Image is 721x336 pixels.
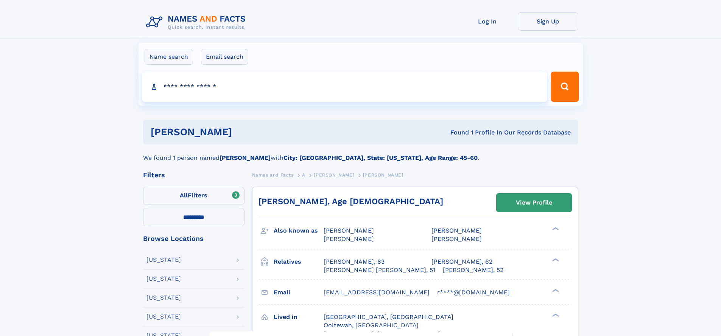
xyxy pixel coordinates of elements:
[143,187,244,205] label: Filters
[146,295,181,301] div: [US_STATE]
[431,258,492,266] a: [PERSON_NAME], 62
[518,12,578,31] a: Sign Up
[146,276,181,282] div: [US_STATE]
[302,170,305,180] a: A
[324,235,374,242] span: [PERSON_NAME]
[151,127,341,137] h1: [PERSON_NAME]
[252,170,294,180] a: Names and Facts
[145,49,193,65] label: Name search
[431,227,482,234] span: [PERSON_NAME]
[283,154,478,161] b: City: [GEOGRAPHIC_DATA], State: [US_STATE], Age Range: 45-60
[516,194,552,211] div: View Profile
[324,266,435,274] a: [PERSON_NAME] [PERSON_NAME], 51
[324,227,374,234] span: [PERSON_NAME]
[146,257,181,263] div: [US_STATE]
[341,128,571,137] div: Found 1 Profile In Our Records Database
[142,72,548,102] input: search input
[550,288,559,293] div: ❯
[314,170,354,180] a: [PERSON_NAME]
[143,235,244,242] div: Browse Locations
[274,311,324,323] h3: Lived in
[143,12,252,33] img: Logo Names and Facts
[143,172,244,178] div: Filters
[259,197,443,206] a: [PERSON_NAME], Age [DEMOGRAPHIC_DATA]
[302,172,305,178] span: A
[274,255,324,268] h3: Relatives
[550,227,559,231] div: ❯
[443,266,503,274] a: [PERSON_NAME], 52
[146,314,181,320] div: [US_STATE]
[551,72,579,102] button: Search Button
[324,289,430,296] span: [EMAIL_ADDRESS][DOMAIN_NAME]
[274,286,324,299] h3: Email
[324,313,453,320] span: [GEOGRAPHIC_DATA], [GEOGRAPHIC_DATA]
[201,49,248,65] label: Email search
[457,12,518,31] a: Log In
[324,322,419,329] span: Ooltewah, [GEOGRAPHIC_DATA]
[180,192,188,199] span: All
[274,224,324,237] h3: Also known as
[363,172,403,178] span: [PERSON_NAME]
[314,172,354,178] span: [PERSON_NAME]
[431,235,482,242] span: [PERSON_NAME]
[497,194,572,212] a: View Profile
[550,257,559,262] div: ❯
[220,154,271,161] b: [PERSON_NAME]
[143,144,578,163] div: We found 1 person named with .
[324,258,385,266] a: [PERSON_NAME], 83
[550,313,559,317] div: ❯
